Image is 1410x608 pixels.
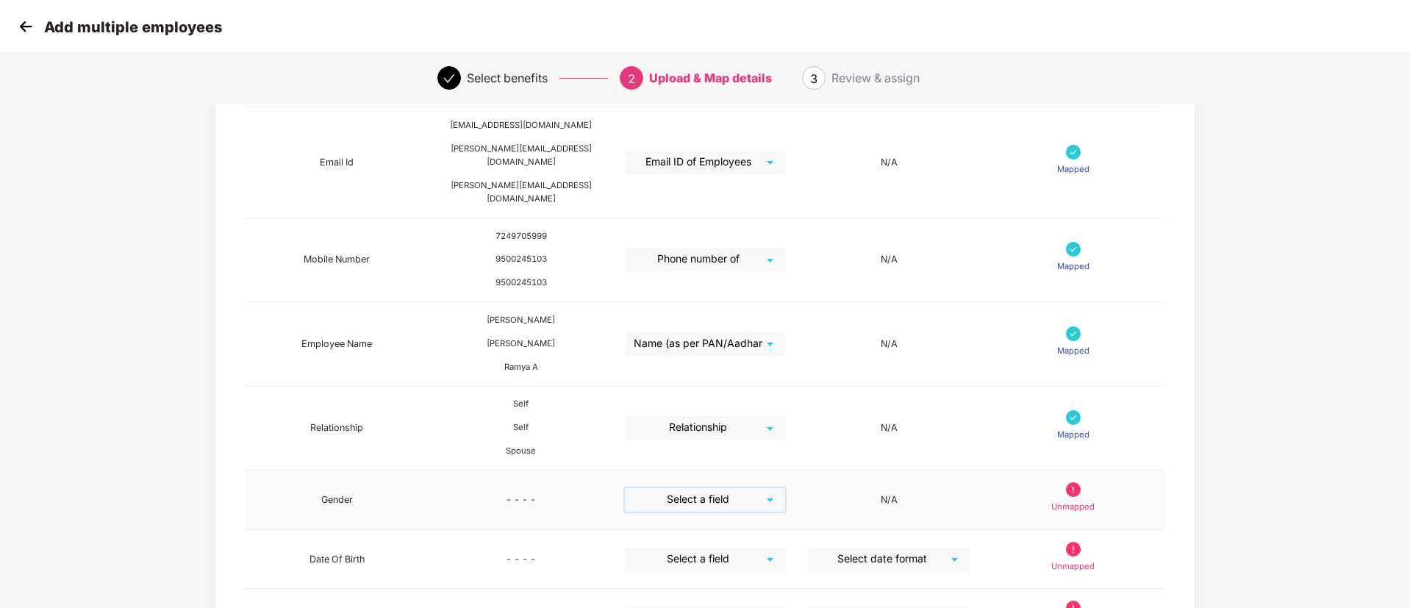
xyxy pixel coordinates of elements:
td: N/A [797,107,981,218]
div: [PERSON_NAME][EMAIL_ADDRESS][DOMAIN_NAME] [440,179,601,206]
div: Upload & Map details [649,66,772,90]
span: Name (as per PAN/Aadhar Card) [633,332,777,356]
p: Mapped [1057,163,1089,176]
img: svg+xml;base64,PHN2ZyB4bWxucz0iaHR0cDovL3d3dy53My5vcmcvMjAwMC9zdmciIHdpZHRoPSIxNyIgaGVpZ2h0PSIxNy... [1066,145,1081,160]
img: svg+xml;base64,PHN2ZyB4bWxucz0iaHR0cDovL3d3dy53My5vcmcvMjAwMC9zdmciIHdpZHRoPSIxNyIgaGVpZ2h0PSIxNy... [1066,410,1081,425]
img: svg+xml;base64,PHN2ZyB4bWxucz0iaHR0cDovL3d3dy53My5vcmcvMjAwMC9zdmciIHdpZHRoPSIxOS45OTkiIGhlaWdodD... [1066,482,1081,497]
span: 2 [628,71,635,86]
div: Self [440,421,601,434]
td: Date Of Birth [245,530,429,590]
td: - - - - [429,471,612,530]
span: Email ID of Employees [633,151,777,174]
td: Gender [245,471,429,530]
td: N/A [797,218,981,302]
div: 9500245103 [440,276,601,290]
div: Review & assign [831,66,920,90]
div: 7249705999 [440,230,601,243]
td: Email Id [245,107,429,218]
div: [PERSON_NAME] [440,337,601,351]
td: Mobile Number [245,218,429,302]
p: Mapped [1057,260,1089,273]
img: svg+xml;base64,PHN2ZyB4bWxucz0iaHR0cDovL3d3dy53My5vcmcvMjAwMC9zdmciIHdpZHRoPSIxNyIgaGVpZ2h0PSIxNy... [1066,326,1081,341]
td: N/A [797,386,981,470]
img: svg+xml;base64,PHN2ZyB4bWxucz0iaHR0cDovL3d3dy53My5vcmcvMjAwMC9zdmciIHdpZHRoPSIzMCIgaGVpZ2h0PSIzMC... [15,15,37,37]
img: svg+xml;base64,PHN2ZyB4bWxucz0iaHR0cDovL3d3dy53My5vcmcvMjAwMC9zdmciIHdpZHRoPSIxOS45OTkiIGhlaWdodD... [1066,542,1081,557]
img: svg+xml;base64,PHN2ZyB4bWxucz0iaHR0cDovL3d3dy53My5vcmcvMjAwMC9zdmciIHdpZHRoPSIxNyIgaGVpZ2h0PSIxNy... [1066,242,1081,257]
p: Unmapped [1051,560,1095,573]
span: 3 [810,71,817,86]
div: Ramya A [440,361,601,374]
span: check [443,73,455,85]
p: Mapped [1057,345,1089,358]
td: - - - - [429,530,612,590]
td: N/A [797,471,981,530]
div: [PERSON_NAME] [440,314,601,327]
td: N/A [797,302,981,386]
div: Spouse [440,445,601,458]
span: Relationship [633,416,777,440]
span: Phone number of Employees [633,248,777,271]
div: 9500245103 [440,253,601,266]
p: Mapped [1057,429,1089,442]
td: Relationship [245,386,429,470]
p: Unmapped [1051,501,1095,514]
div: Select benefits [467,66,548,90]
td: Employee Name [245,302,429,386]
div: Self [440,398,601,411]
div: [PERSON_NAME][EMAIL_ADDRESS][DOMAIN_NAME] [440,143,601,169]
p: Add multiple employees [44,18,222,36]
div: [EMAIL_ADDRESS][DOMAIN_NAME] [440,119,601,132]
